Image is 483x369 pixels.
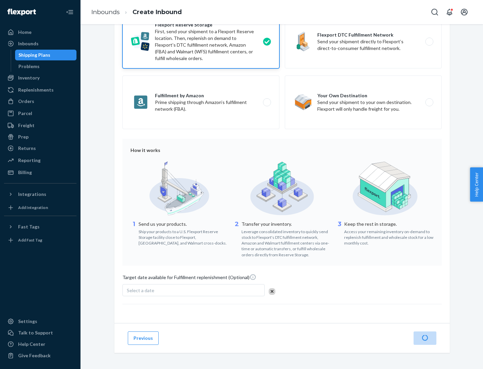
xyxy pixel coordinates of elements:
[344,221,434,227] p: Keep the rest in storage.
[18,29,32,36] div: Home
[18,237,42,243] div: Add Fast Tag
[130,220,137,246] div: 1
[18,145,36,152] div: Returns
[18,318,37,325] div: Settings
[4,221,76,232] button: Fast Tags
[18,169,32,176] div: Billing
[86,2,187,22] ol: breadcrumbs
[4,120,76,131] a: Freight
[344,227,434,246] div: Access your remaining inventory on-demand to replenish fulfillment and wholesale stock for a low ...
[18,223,40,230] div: Fast Tags
[428,5,441,19] button: Open Search Box
[139,227,228,246] div: Ship your products to a U.S. Flexport Reserve Storage facility close to Flexport, [GEOGRAPHIC_DAT...
[4,202,76,213] a: Add Integration
[4,131,76,142] a: Prep
[18,98,34,105] div: Orders
[4,155,76,166] a: Reporting
[130,147,434,154] div: How it works
[4,339,76,350] a: Help Center
[91,8,120,16] a: Inbounds
[127,287,154,293] span: Select a date
[15,50,77,60] a: Shipping Plans
[4,27,76,38] a: Home
[7,9,36,15] img: Flexport logo
[4,350,76,361] button: Give Feedback
[18,122,35,129] div: Freight
[63,5,76,19] button: Close Navigation
[18,110,32,117] div: Parcel
[241,227,331,258] div: Leverage consolidated inventory to quickly send stock to Flexport's DTC fulfillment network, Amaz...
[458,5,471,19] button: Open account menu
[128,331,159,345] button: Previous
[4,72,76,83] a: Inventory
[241,221,331,227] p: Transfer your inventory.
[4,316,76,327] a: Settings
[4,38,76,49] a: Inbounds
[18,205,48,210] div: Add Integration
[4,189,76,200] button: Integrations
[470,167,483,202] button: Help Center
[4,327,76,338] a: Talk to Support
[18,191,46,198] div: Integrations
[139,221,228,227] p: Send us your products.
[4,96,76,107] a: Orders
[18,157,41,164] div: Reporting
[15,61,77,72] a: Problems
[18,134,29,140] div: Prep
[18,352,51,359] div: Give Feedback
[414,331,436,345] button: Next
[233,220,240,258] div: 2
[18,341,45,348] div: Help Center
[4,85,76,95] a: Replenishments
[336,220,343,246] div: 3
[4,235,76,246] a: Add Fast Tag
[18,52,50,58] div: Shipping Plans
[18,63,40,70] div: Problems
[122,274,256,283] span: Target date available for Fulfillment replenishment (Optional)
[132,8,182,16] a: Create Inbound
[443,5,456,19] button: Open notifications
[18,74,40,81] div: Inventory
[4,167,76,178] a: Billing
[4,143,76,154] a: Returns
[4,108,76,119] a: Parcel
[18,87,54,93] div: Replenishments
[18,329,53,336] div: Talk to Support
[18,40,39,47] div: Inbounds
